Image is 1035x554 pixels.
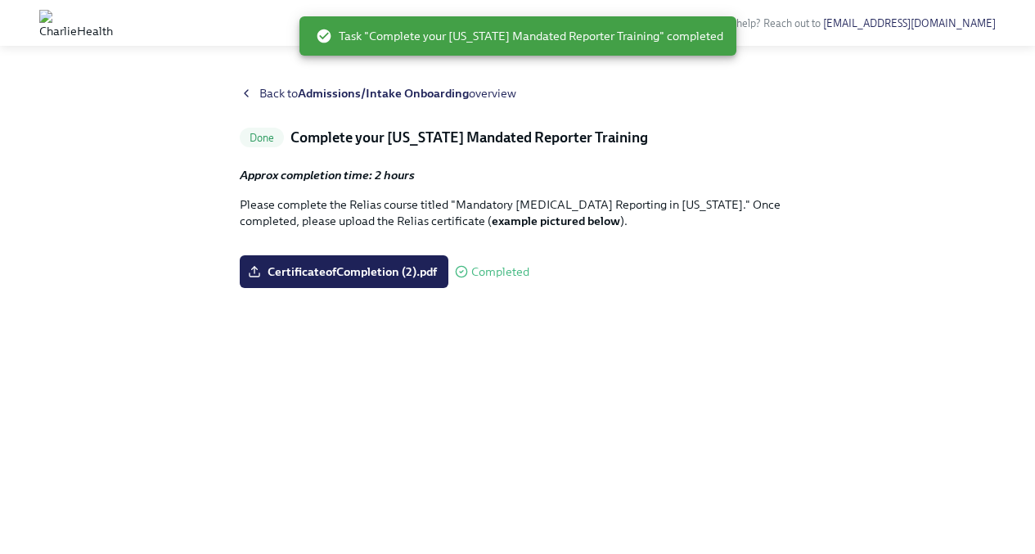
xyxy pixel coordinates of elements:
[471,266,529,278] span: Completed
[39,10,113,36] img: CharlieHealth
[290,128,648,147] h5: Complete your [US_STATE] Mandated Reporter Training
[251,263,437,280] span: CertificateofCompletion (2).pdf
[298,86,469,101] strong: Admissions/Intake Onboarding
[240,168,415,182] strong: Approx completion time: 2 hours
[316,28,723,44] span: Task "Complete your [US_STATE] Mandated Reporter Training" completed
[492,214,620,228] strong: example pictured below
[240,255,448,288] label: CertificateofCompletion (2).pdf
[240,196,796,229] p: Please complete the Relias course titled "Mandatory [MEDICAL_DATA] Reporting in [US_STATE]." Once...
[240,85,796,101] a: Back toAdmissions/Intake Onboardingoverview
[823,17,996,29] a: [EMAIL_ADDRESS][DOMAIN_NAME]
[259,85,516,101] span: Back to overview
[240,132,285,144] span: Done
[709,17,996,29] span: Need help? Reach out to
